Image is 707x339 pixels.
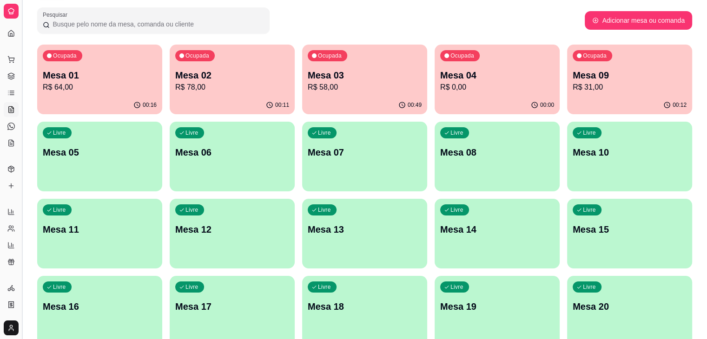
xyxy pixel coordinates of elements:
p: Livre [583,206,596,214]
p: Mesa 15 [573,223,687,236]
p: Mesa 13 [308,223,422,236]
button: LivreMesa 15 [567,199,692,268]
p: Ocupada [318,52,342,59]
p: Mesa 08 [440,146,554,159]
button: LivreMesa 11 [37,199,162,268]
p: R$ 64,00 [43,82,157,93]
p: R$ 58,00 [308,82,422,93]
button: LivreMesa 10 [567,122,692,191]
p: Livre [583,283,596,291]
p: Livre [450,206,463,214]
p: Livre [185,206,198,214]
p: Livre [583,129,596,137]
p: Mesa 02 [175,69,289,82]
p: Livre [318,283,331,291]
p: R$ 78,00 [175,82,289,93]
p: Livre [53,206,66,214]
p: 00:49 [408,101,422,109]
p: R$ 31,00 [573,82,687,93]
p: Livre [53,129,66,137]
p: Mesa 11 [43,223,157,236]
button: LivreMesa 05 [37,122,162,191]
p: Mesa 19 [440,300,554,313]
button: LivreMesa 12 [170,199,295,268]
button: OcupadaMesa 09R$ 31,0000:12 [567,45,692,114]
p: Livre [53,283,66,291]
button: LivreMesa 07 [302,122,427,191]
p: Mesa 20 [573,300,687,313]
p: Mesa 12 [175,223,289,236]
p: Mesa 04 [440,69,554,82]
input: Pesquisar [50,20,264,29]
p: Ocupada [450,52,474,59]
p: Livre [318,129,331,137]
p: Mesa 10 [573,146,687,159]
button: OcupadaMesa 01R$ 64,0000:16 [37,45,162,114]
button: OcupadaMesa 04R$ 0,0000:00 [435,45,560,114]
p: Livre [450,283,463,291]
p: Mesa 03 [308,69,422,82]
p: Ocupada [53,52,77,59]
p: Livre [185,129,198,137]
p: Mesa 09 [573,69,687,82]
p: Livre [185,283,198,291]
p: R$ 0,00 [440,82,554,93]
button: LivreMesa 13 [302,199,427,268]
p: Livre [450,129,463,137]
button: LivreMesa 06 [170,122,295,191]
p: Ocupada [583,52,607,59]
p: Mesa 17 [175,300,289,313]
button: LivreMesa 08 [435,122,560,191]
button: OcupadaMesa 02R$ 78,0000:11 [170,45,295,114]
p: Mesa 18 [308,300,422,313]
p: 00:16 [143,101,157,109]
button: OcupadaMesa 03R$ 58,0000:49 [302,45,427,114]
label: Pesquisar [43,11,71,19]
p: Mesa 01 [43,69,157,82]
p: Mesa 05 [43,146,157,159]
p: Mesa 07 [308,146,422,159]
p: Mesa 06 [175,146,289,159]
p: Livre [318,206,331,214]
p: 00:11 [275,101,289,109]
button: LivreMesa 14 [435,199,560,268]
p: Mesa 16 [43,300,157,313]
p: Ocupada [185,52,209,59]
p: 00:00 [540,101,554,109]
p: 00:12 [673,101,687,109]
button: Adicionar mesa ou comanda [585,11,692,30]
p: Mesa 14 [440,223,554,236]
